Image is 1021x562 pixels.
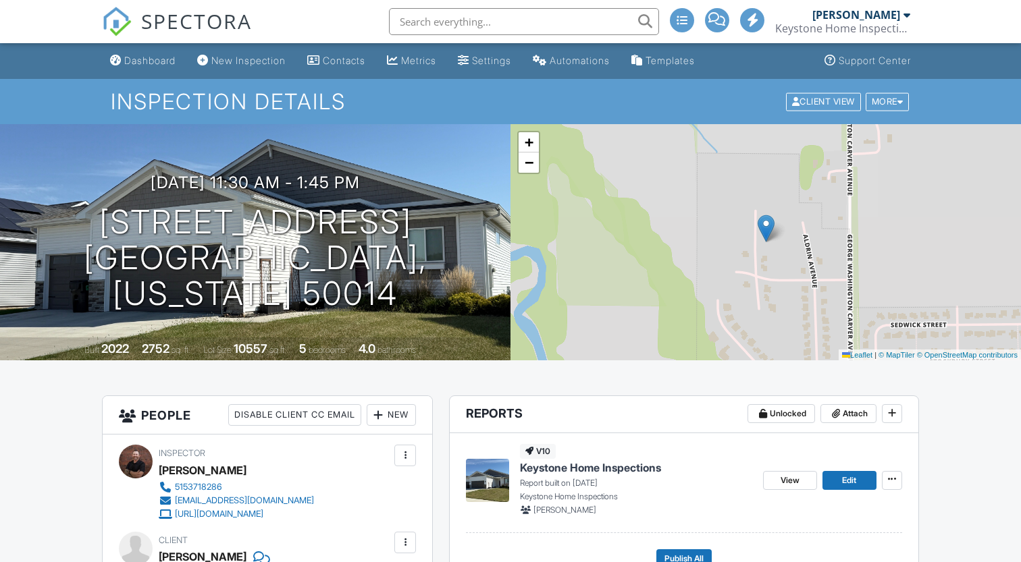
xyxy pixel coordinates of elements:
[525,134,533,150] span: +
[842,351,872,359] a: Leaflet
[211,55,286,66] div: New Inspection
[124,55,176,66] div: Dashboard
[527,49,615,74] a: Automations (Advanced)
[159,494,314,507] a: [EMAIL_ADDRESS][DOMAIN_NAME]
[323,55,365,66] div: Contacts
[819,49,916,74] a: Support Center
[159,460,246,480] div: [PERSON_NAME]
[785,96,864,106] a: Client View
[141,7,252,35] span: SPECTORA
[775,22,910,35] div: Keystone Home Inspections, LLC
[452,49,517,74] a: Settings
[879,351,915,359] a: © MapTiler
[102,7,132,36] img: The Best Home Inspection Software - Spectora
[159,480,314,494] a: 5153718286
[101,341,129,356] div: 2022
[550,55,610,66] div: Automations
[175,495,314,506] div: [EMAIL_ADDRESS][DOMAIN_NAME]
[917,351,1018,359] a: © OpenStreetMap contributors
[786,92,861,111] div: Client View
[151,173,360,192] h3: [DATE] 11:30 am - 1:45 pm
[234,341,267,356] div: 10557
[299,341,307,356] div: 5
[84,345,99,355] span: Built
[367,404,416,426] div: New
[525,154,533,171] span: −
[142,341,169,356] div: 2752
[159,535,188,545] span: Client
[874,351,876,359] span: |
[175,509,263,519] div: [URL][DOMAIN_NAME]
[302,49,371,74] a: Contacts
[105,49,181,74] a: Dashboard
[192,49,291,74] a: New Inspection
[309,345,346,355] span: bedrooms
[382,49,442,74] a: Metrics
[401,55,436,66] div: Metrics
[866,92,910,111] div: More
[159,448,205,458] span: Inspector
[839,55,911,66] div: Support Center
[377,345,416,355] span: bathrooms
[22,204,489,311] h1: [STREET_ADDRESS] [GEOGRAPHIC_DATA], [US_STATE] 50014
[812,8,900,22] div: [PERSON_NAME]
[389,8,659,35] input: Search everything...
[111,90,910,113] h1: Inspection Details
[159,507,314,521] a: [URL][DOMAIN_NAME]
[626,49,700,74] a: Templates
[359,341,375,356] div: 4.0
[646,55,695,66] div: Templates
[758,215,775,242] img: Marker
[103,396,432,434] h3: People
[519,132,539,152] a: Zoom in
[519,152,539,173] a: Zoom out
[472,55,511,66] div: Settings
[203,345,232,355] span: Lot Size
[175,482,222,493] div: 5153718286
[172,345,190,355] span: sq. ft.
[228,404,361,426] div: Disable Client CC Email
[269,345,286,355] span: sq.ft.
[102,18,252,47] a: SPECTORA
